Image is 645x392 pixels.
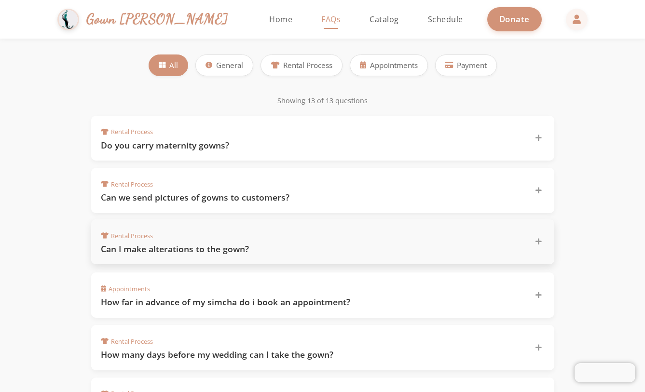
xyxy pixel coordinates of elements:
[321,14,341,25] span: FAQs
[370,14,399,25] span: Catalog
[101,127,153,136] span: Rental Process
[101,296,523,308] h3: How far in advance of my simcha do i book an appointment?
[428,14,463,25] span: Schedule
[101,180,153,189] span: Rental Process
[169,60,178,71] span: All
[101,231,153,241] span: Rental Process
[101,337,153,346] span: Rental Process
[277,96,368,105] span: Showing 13 of 13 questions
[499,14,530,25] span: Donate
[457,60,487,71] span: Payment
[575,363,635,382] iframe: Chatra live chat
[261,54,343,76] button: Rental Process
[435,54,497,76] button: Payment
[149,54,188,76] button: All
[487,7,542,31] a: Donate
[101,284,150,294] span: Appointments
[101,349,523,361] h3: How many days before my wedding can I take the gown?
[101,191,523,203] h3: Can we send pictures of gowns to customers?
[216,60,243,71] span: General
[101,243,523,255] h3: Can I make alterations to the gown?
[350,54,428,76] button: Appointments
[269,14,292,25] span: Home
[101,139,523,151] h3: Do you carry maternity gowns?
[370,60,418,71] span: Appointments
[57,9,79,30] img: Gown Gmach Logo
[195,54,253,76] button: General
[57,6,237,33] a: Gown [PERSON_NAME]
[283,60,332,71] span: Rental Process
[86,9,228,29] span: Gown [PERSON_NAME]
